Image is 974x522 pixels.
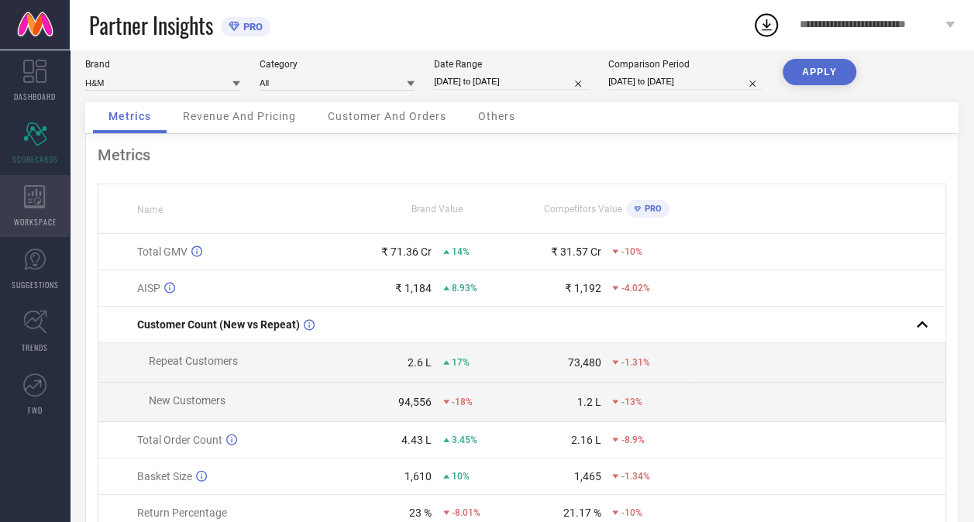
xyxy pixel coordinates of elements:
div: 94,556 [398,396,432,408]
span: PRO [641,204,662,214]
span: -4.02% [621,283,649,294]
span: AISP [137,282,160,294]
div: 23 % [409,507,432,519]
div: 1,465 [573,470,601,483]
span: Total Order Count [137,434,222,446]
span: 8.93% [452,283,477,294]
div: 1.2 L [576,396,601,408]
span: WORKSPACE [14,216,57,228]
span: PRO [239,21,263,33]
button: APPLY [783,59,856,85]
span: Customer And Orders [328,110,446,122]
span: -1.34% [621,471,649,482]
span: Brand Value [411,204,463,215]
span: FWD [28,404,43,416]
div: 4.43 L [401,434,432,446]
span: Partner Insights [89,9,213,41]
div: Category [260,59,415,70]
span: Basket Size [137,470,192,483]
div: 2.6 L [408,356,432,369]
span: 17% [452,357,470,368]
span: -8.9% [621,434,644,445]
span: -8.01% [452,507,480,518]
div: 73,480 [567,356,601,369]
span: Return Percentage [137,507,227,519]
span: SCORECARDS [12,153,58,165]
span: New Customers [149,394,225,407]
div: Comparison Period [608,59,763,70]
span: Customer Count (New vs Repeat) [137,318,300,331]
span: Total GMV [137,246,188,258]
span: -10% [621,246,642,257]
span: Name [137,204,163,215]
span: Metrics [108,110,151,122]
div: ₹ 31.57 Cr [550,246,601,258]
input: Select date range [434,74,589,90]
span: Others [478,110,515,122]
div: Metrics [98,146,946,164]
span: Revenue And Pricing [183,110,296,122]
div: Open download list [752,11,780,39]
span: 10% [452,471,470,482]
span: SUGGESTIONS [12,279,59,290]
span: DASHBOARD [14,91,56,102]
div: Date Range [434,59,589,70]
div: 2.16 L [570,434,601,446]
span: 14% [452,246,470,257]
span: Competitors Value [544,204,622,215]
span: -1.31% [621,357,649,368]
span: -10% [621,507,642,518]
div: Brand [85,59,240,70]
input: Select comparison period [608,74,763,90]
div: ₹ 1,184 [395,282,432,294]
div: 21.17 % [563,507,601,519]
div: ₹ 71.36 Cr [381,246,432,258]
div: 1,610 [404,470,432,483]
span: -18% [452,397,473,407]
span: TRENDS [22,342,48,353]
div: ₹ 1,192 [564,282,601,294]
span: -13% [621,397,642,407]
span: Repeat Customers [149,355,238,367]
span: 3.45% [452,434,477,445]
